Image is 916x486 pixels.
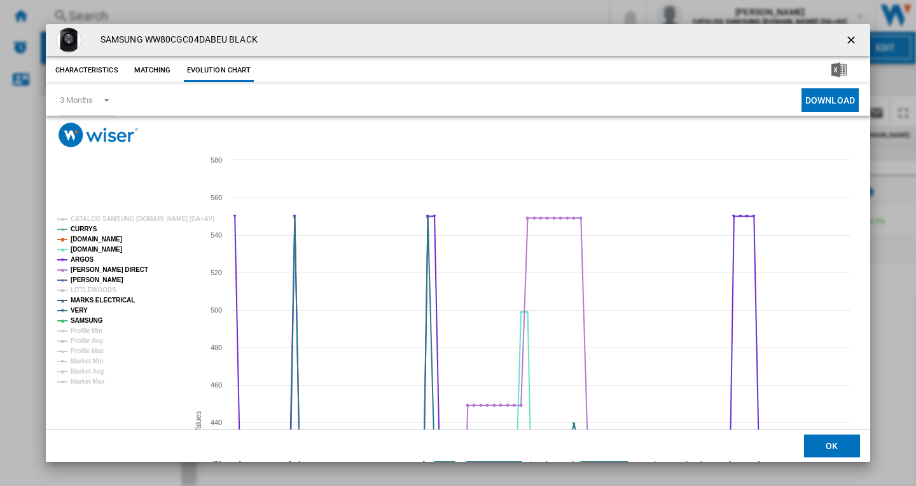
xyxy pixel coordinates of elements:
button: Characteristics [52,59,121,82]
button: Download in Excel [811,59,867,82]
tspan: LITTLEWOODS [71,287,116,294]
img: SAM-WW80CGC04DABEU-A_800x800.jpg [56,27,81,53]
tspan: Market Max [71,378,105,385]
tspan: 500 [211,306,222,314]
img: logo_wiser_300x94.png [59,123,138,147]
tspan: [PERSON_NAME] [71,276,123,283]
md-dialog: Product popup [46,24,870,462]
tspan: Values [194,411,203,433]
tspan: SAMSUNG [71,317,103,324]
tspan: CATALOG SAMSUNG [DOMAIN_NAME] (DA+AV) [71,215,214,222]
tspan: Market Min [71,358,103,365]
button: Matching [125,59,181,82]
tspan: 460 [211,381,222,389]
tspan: 440 [211,419,222,426]
tspan: 540 [211,231,222,239]
button: Download [801,88,859,112]
div: 3 Months [60,95,93,105]
tspan: Profile Avg [71,337,103,344]
tspan: [DOMAIN_NAME] [71,246,122,253]
tspan: Profile Max [71,348,104,354]
tspan: ARGOS [71,256,94,263]
tspan: 560 [211,194,222,201]
ng-md-icon: getI18NText('BUTTONS.CLOSE_DIALOG') [845,34,860,49]
tspan: CURRYS [71,226,97,233]
tspan: VERY [71,307,88,314]
tspan: [DOMAIN_NAME] [71,236,122,243]
img: excel-24x24.png [831,62,847,78]
tspan: 520 [211,269,222,276]
button: OK [804,435,860,457]
button: Evolution chart [184,59,254,82]
tspan: Market Avg [71,368,104,375]
tspan: Profile Min [71,327,102,334]
h4: SAMSUNG WW80CGC04DABEU BLACK [94,34,258,46]
tspan: MARKS ELECTRICAL [71,297,135,304]
tspan: [PERSON_NAME] DIRECT [71,266,148,273]
tspan: 480 [211,344,222,351]
tspan: 580 [211,156,222,164]
button: getI18NText('BUTTONS.CLOSE_DIALOG') [840,27,865,53]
